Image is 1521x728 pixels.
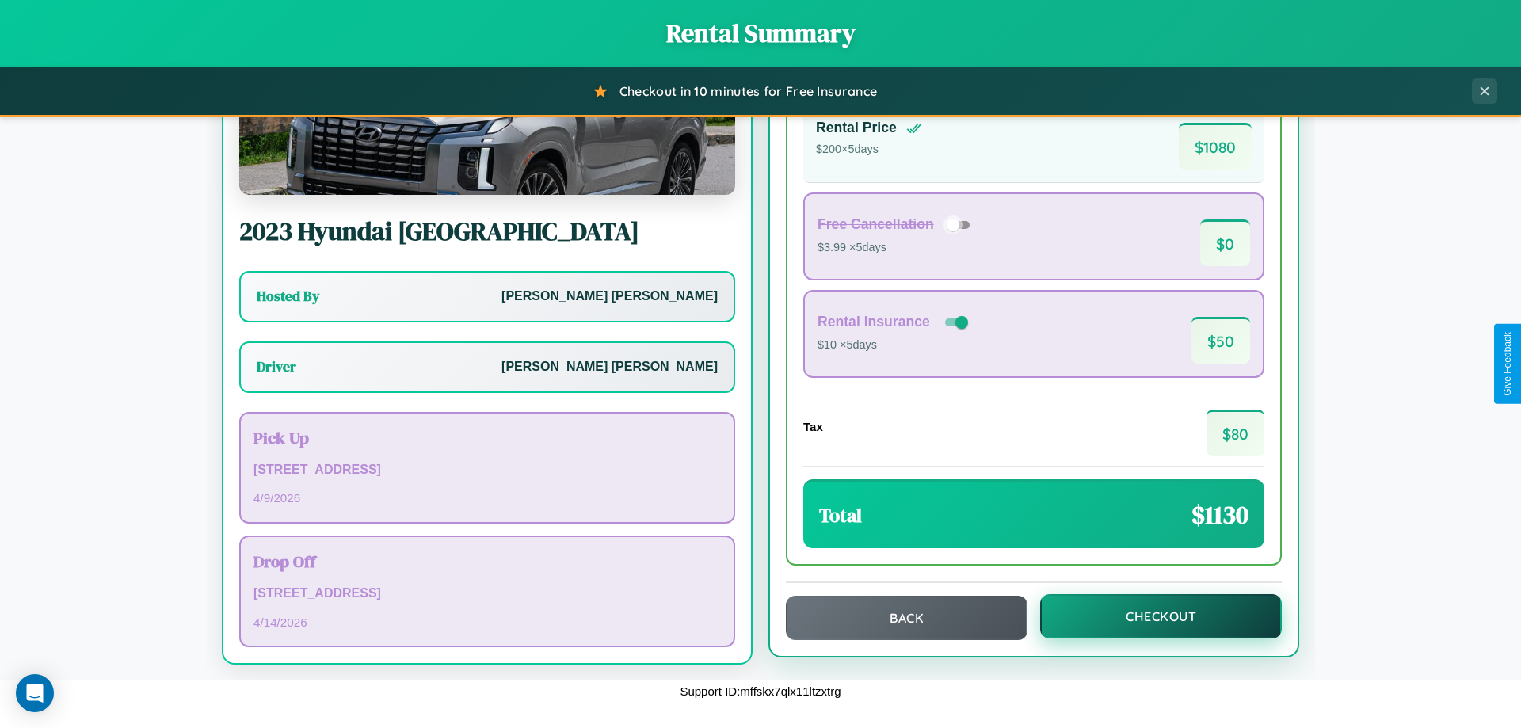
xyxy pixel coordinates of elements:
div: Give Feedback [1502,332,1513,396]
h3: Driver [257,357,296,376]
h3: Drop Off [253,550,721,573]
p: 4 / 14 / 2026 [253,612,721,633]
span: $ 0 [1200,219,1250,266]
p: $3.99 × 5 days [818,238,975,258]
h3: Pick Up [253,426,721,449]
h1: Rental Summary [16,16,1505,51]
button: Back [786,596,1027,640]
h4: Tax [803,420,823,433]
h3: Total [819,502,862,528]
h4: Rental Insurance [818,314,930,330]
p: [PERSON_NAME] [PERSON_NAME] [501,285,718,308]
span: Checkout in 10 minutes for Free Insurance [619,83,877,99]
div: Open Intercom Messenger [16,674,54,712]
p: [STREET_ADDRESS] [253,582,721,605]
h3: Hosted By [257,287,319,306]
p: $10 × 5 days [818,335,971,356]
p: [STREET_ADDRESS] [253,459,721,482]
p: $ 200 × 5 days [816,139,922,160]
span: $ 1080 [1179,123,1252,170]
h4: Rental Price [816,120,897,136]
button: Checkout [1040,594,1282,638]
p: 4 / 9 / 2026 [253,487,721,509]
span: $ 50 [1191,317,1250,364]
p: Support ID: mffskx7qlx11ltzxtrg [680,680,841,702]
h4: Free Cancellation [818,216,934,233]
h2: 2023 Hyundai [GEOGRAPHIC_DATA] [239,214,735,249]
p: [PERSON_NAME] [PERSON_NAME] [501,356,718,379]
span: $ 1130 [1191,497,1248,532]
span: $ 80 [1207,410,1264,456]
